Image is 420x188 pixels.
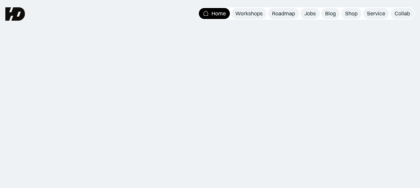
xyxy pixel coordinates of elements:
[367,10,385,17] div: Service
[231,8,267,19] a: Workshops
[268,8,299,19] a: Roadmap
[272,10,295,17] div: Roadmap
[325,10,336,17] div: Blog
[395,10,410,17] div: Collab
[304,10,316,17] div: Jobs
[341,8,362,19] a: Shop
[212,10,226,17] div: Home
[363,8,389,19] a: Service
[321,8,340,19] a: Blog
[300,8,320,19] a: Jobs
[391,8,414,19] a: Collab
[199,8,230,19] a: Home
[345,10,358,17] div: Shop
[235,10,263,17] div: Workshops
